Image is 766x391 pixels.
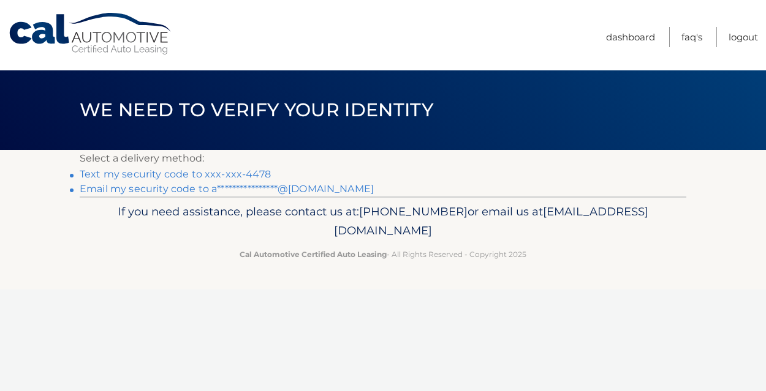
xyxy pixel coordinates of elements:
a: Text my security code to xxx-xxx-4478 [80,168,271,180]
a: Dashboard [606,27,655,47]
p: If you need assistance, please contact us at: or email us at [88,202,678,241]
p: - All Rights Reserved - Copyright 2025 [88,248,678,261]
span: [PHONE_NUMBER] [359,204,468,218]
span: We need to verify your identity [80,99,433,121]
a: FAQ's [681,27,702,47]
strong: Cal Automotive Certified Auto Leasing [240,250,387,259]
a: Cal Automotive [8,12,173,56]
p: Select a delivery method: [80,150,686,167]
a: Logout [729,27,758,47]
